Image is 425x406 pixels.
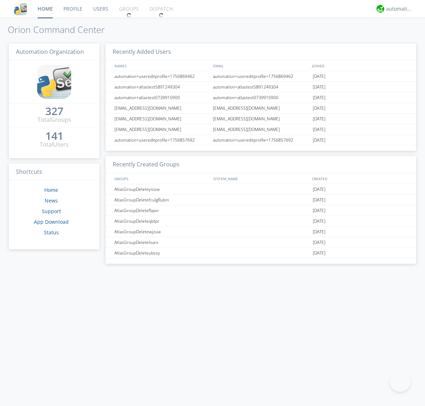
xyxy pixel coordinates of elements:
span: [DATE] [313,114,325,124]
div: AtlasGroupDeletefculgRubin [113,195,211,205]
a: [EMAIL_ADDRESS][DOMAIN_NAME][EMAIL_ADDRESS][DOMAIN_NAME][DATE] [106,114,416,124]
a: AtlasGroupDeleteyiozw[DATE] [106,184,416,195]
div: automation+atlastest0739910900 [211,92,311,103]
div: AtlasGroupDeletewjzuw [113,227,211,237]
div: [EMAIL_ADDRESS][DOMAIN_NAME] [211,103,311,113]
div: automation+atlastest5891249304 [211,82,311,92]
div: Total Groups [38,116,71,124]
a: Status [44,229,59,236]
div: automation+atlastest0739910900 [113,92,211,103]
span: [DATE] [313,135,325,145]
iframe: Toggle Customer Support [390,371,411,392]
img: cddb5a64eb264b2086981ab96f4c1ba7 [37,65,71,99]
span: [DATE] [313,237,325,248]
div: Total Users [40,141,69,149]
div: AtlasGroupDeletefbpxr [113,205,211,216]
div: GROUPS [113,173,210,184]
a: Support [42,208,61,215]
div: AtlasGroupDeleteloarx [113,237,211,247]
span: [DATE] [313,124,325,135]
div: [EMAIL_ADDRESS][DOMAIN_NAME] [211,124,311,135]
h3: Shortcuts [9,164,100,181]
span: [DATE] [313,103,325,114]
div: automation+usereditprofile+1756869462 [113,71,211,81]
img: d2d01cd9b4174d08988066c6d424eccd [376,5,384,13]
div: automation+usereditprofile+1756857692 [211,135,311,145]
img: spin.svg [159,13,164,18]
span: [DATE] [313,227,325,237]
div: NAMES [113,61,210,71]
div: automation+usereditprofile+1756869462 [211,71,311,81]
span: [DATE] [313,248,325,258]
img: spin.svg [126,13,131,18]
h3: Recently Created Groups [106,156,416,173]
div: AtlasGroupDeleteqbtpr [113,216,211,226]
span: [DATE] [313,205,325,216]
a: AtlasGroupDeletefbpxr[DATE] [106,205,416,216]
a: AtlasGroupDeleteubssy[DATE] [106,248,416,258]
div: AtlasGroupDeleteyiozw [113,184,211,194]
div: SYSTEM_NAME [211,173,310,184]
div: [EMAIL_ADDRESS][DOMAIN_NAME] [211,114,311,124]
div: [EMAIL_ADDRESS][DOMAIN_NAME] [113,114,211,124]
span: [DATE] [313,184,325,195]
a: App Download [34,218,69,225]
div: 141 [45,132,63,139]
a: automation+usereditprofile+1756869462automation+usereditprofile+1756869462[DATE] [106,71,416,82]
div: automation+atlas [386,5,413,12]
a: [EMAIL_ADDRESS][DOMAIN_NAME][EMAIL_ADDRESS][DOMAIN_NAME][DATE] [106,103,416,114]
div: automation+usereditprofile+1756857692 [113,135,211,145]
div: EMAIL [211,61,310,71]
a: News [45,197,58,204]
img: cddb5a64eb264b2086981ab96f4c1ba7 [14,2,27,15]
span: [DATE] [313,195,325,205]
a: AtlasGroupDeletewjzuw[DATE] [106,227,416,237]
a: AtlasGroupDeletefculgRubin[DATE] [106,195,416,205]
div: 327 [45,108,63,115]
a: automation+atlastest5891249304automation+atlastest5891249304[DATE] [106,82,416,92]
a: AtlasGroupDeleteloarx[DATE] [106,237,416,248]
div: AtlasGroupDeleteubssy [113,248,211,258]
a: automation+atlastest0739910900automation+atlastest0739910900[DATE] [106,92,416,103]
a: Home [44,187,58,193]
h3: Recently Added Users [106,44,416,61]
div: automation+atlastest5891249304 [113,82,211,92]
div: [EMAIL_ADDRESS][DOMAIN_NAME] [113,103,211,113]
span: [DATE] [313,216,325,227]
a: 327 [45,108,63,116]
span: [DATE] [313,82,325,92]
div: CREATED [310,173,409,184]
a: 141 [45,132,63,141]
span: [DATE] [313,71,325,82]
a: automation+usereditprofile+1756857692automation+usereditprofile+1756857692[DATE] [106,135,416,145]
span: [DATE] [313,92,325,103]
div: [EMAIL_ADDRESS][DOMAIN_NAME] [113,124,211,135]
a: AtlasGroupDeleteqbtpr[DATE] [106,216,416,227]
div: JOINED [310,61,409,71]
span: Automation Organization [16,48,84,56]
a: [EMAIL_ADDRESS][DOMAIN_NAME][EMAIL_ADDRESS][DOMAIN_NAME][DATE] [106,124,416,135]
